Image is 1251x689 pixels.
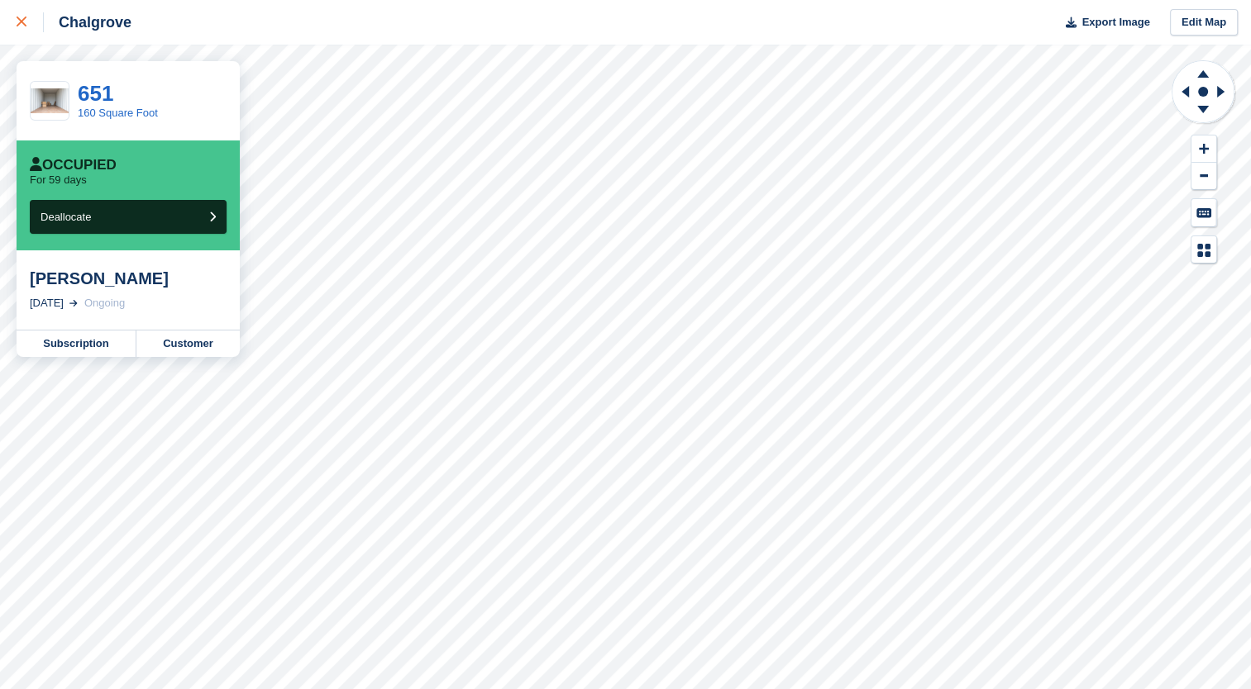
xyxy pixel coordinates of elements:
div: [DATE] [30,295,64,311]
a: 651 [78,81,113,106]
div: [PERSON_NAME] [30,268,227,288]
div: Occupied [30,157,117,173]
span: Export Image [1081,14,1149,31]
img: arrow-right-light-icn-cde0832a797a2874e46488d9cf13f60e5c3a73dbe684e267c42b8395dfbc2abf.svg [69,300,78,306]
span: Deallocate [41,211,91,223]
div: Chalgrove [44,12,131,32]
button: Zoom In [1191,135,1216,163]
button: Zoom Out [1191,163,1216,190]
a: 160 Square Foot [78,107,158,119]
div: Ongoing [84,295,125,311]
img: 160%20Square%20Foot.jpg [31,88,69,114]
button: Map Legend [1191,236,1216,264]
a: Customer [136,330,240,357]
p: For 59 days [30,173,87,187]
button: Deallocate [30,200,227,234]
button: Export Image [1056,9,1150,36]
a: Edit Map [1170,9,1238,36]
a: Subscription [17,330,136,357]
button: Keyboard Shortcuts [1191,199,1216,226]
